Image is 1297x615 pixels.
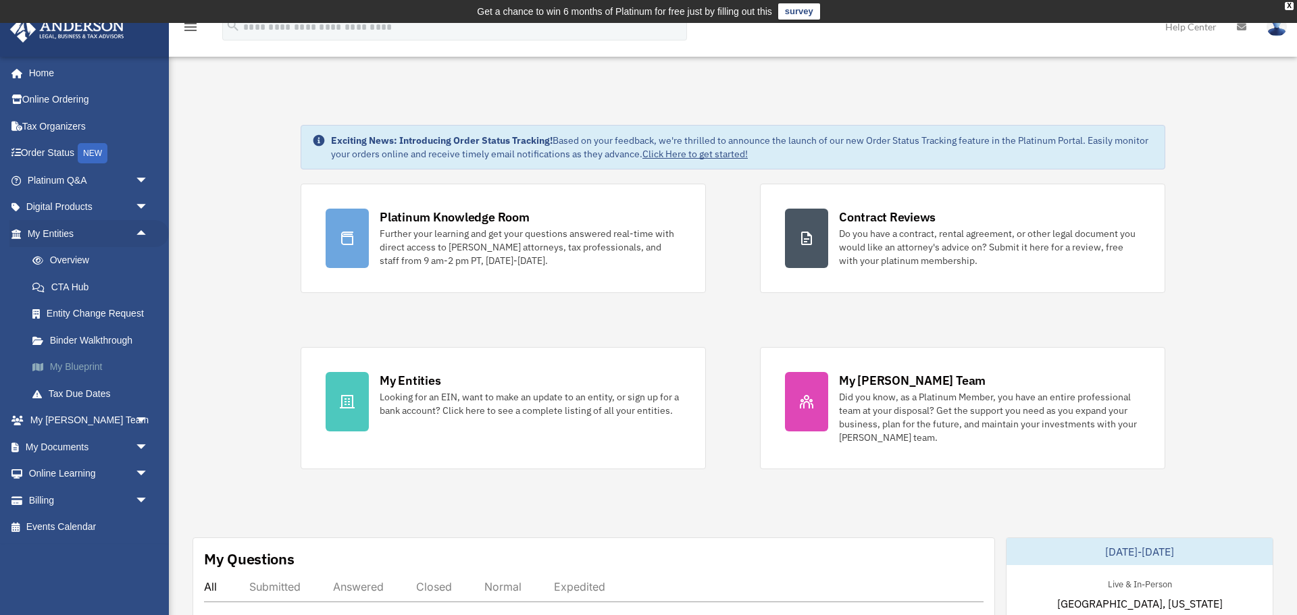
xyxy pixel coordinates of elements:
a: Online Ordering [9,86,169,113]
a: Contract Reviews Do you have a contract, rental agreement, or other legal document you would like... [760,184,1165,293]
div: My Entities [380,372,440,389]
span: arrow_drop_down [135,194,162,221]
img: Anderson Advisors Platinum Portal [6,16,128,43]
div: Closed [416,580,452,593]
div: [DATE]-[DATE] [1007,538,1273,565]
a: Billingarrow_drop_down [9,487,169,514]
a: survey [778,3,820,20]
a: Tax Due Dates [19,380,169,407]
a: My Blueprint [19,354,169,381]
a: menu [182,24,199,35]
div: Further your learning and get your questions answered real-time with direct access to [PERSON_NAM... [380,227,681,267]
div: NEW [78,143,107,163]
div: Do you have a contract, rental agreement, or other legal document you would like an attorney's ad... [839,227,1140,267]
a: My Entities Looking for an EIN, want to make an update to an entity, or sign up for a bank accoun... [301,347,706,469]
a: Digital Productsarrow_drop_down [9,194,169,221]
span: [GEOGRAPHIC_DATA], [US_STATE] [1057,595,1223,612]
a: Entity Change Request [19,300,169,327]
div: Submitted [249,580,301,593]
span: arrow_drop_down [135,167,162,194]
div: Platinum Knowledge Room [380,209,530,225]
span: arrow_drop_down [135,407,162,435]
div: Did you know, as a Platinum Member, you have an entire professional team at your disposal? Get th... [839,390,1140,444]
span: arrow_drop_down [135,433,162,461]
a: Order StatusNEW [9,140,169,167]
i: menu [182,19,199,35]
div: Get a chance to win 6 months of Platinum for free just by filling out this [477,3,772,20]
a: Events Calendar [9,514,169,541]
a: My [PERSON_NAME] Teamarrow_drop_down [9,407,169,434]
div: All [204,580,217,593]
div: Looking for an EIN, want to make an update to an entity, or sign up for a bank account? Click her... [380,390,681,417]
div: close [1285,2,1294,10]
div: Contract Reviews [839,209,936,225]
div: Normal [484,580,522,593]
a: CTA Hub [19,273,169,300]
div: Answered [333,580,384,593]
span: arrow_drop_down [135,487,162,514]
div: Based on your feedback, we're thrilled to announce the launch of our new Order Status Tracking fe... [331,134,1154,161]
span: arrow_drop_down [135,460,162,488]
a: Online Learningarrow_drop_down [9,460,169,487]
span: arrow_drop_up [135,220,162,248]
div: Live & In-Person [1097,576,1183,590]
a: My [PERSON_NAME] Team Did you know, as a Platinum Member, you have an entire professional team at... [760,347,1165,469]
strong: Exciting News: Introducing Order Status Tracking! [331,134,553,146]
a: Binder Walkthrough [19,327,169,354]
div: My [PERSON_NAME] Team [839,372,986,389]
a: Home [9,59,162,86]
a: Click Here to get started! [642,148,748,160]
div: Expedited [554,580,605,593]
img: User Pic [1267,17,1287,36]
a: Overview [19,247,169,274]
div: My Questions [204,549,295,569]
a: Tax Organizers [9,113,169,140]
a: My Documentsarrow_drop_down [9,433,169,460]
a: Platinum Knowledge Room Further your learning and get your questions answered real-time with dire... [301,184,706,293]
a: Platinum Q&Aarrow_drop_down [9,167,169,194]
a: My Entitiesarrow_drop_up [9,220,169,247]
i: search [226,18,240,33]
